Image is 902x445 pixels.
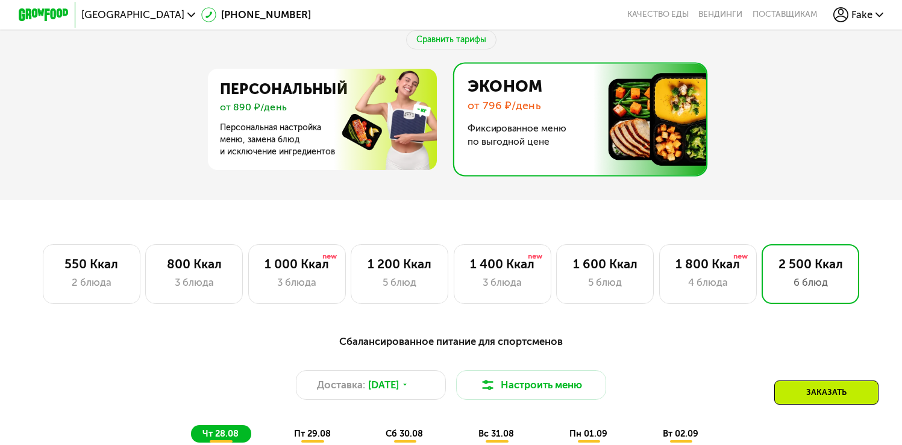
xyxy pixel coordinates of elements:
[775,275,847,290] div: 6 блюд
[774,380,879,405] div: Заказать
[158,275,230,290] div: 3 блюда
[466,257,538,272] div: 1 400 Ккал
[317,377,365,393] span: Доставка:
[478,428,514,439] span: вс 31.08
[466,275,538,290] div: 3 блюда
[368,377,399,393] span: [DATE]
[364,275,436,290] div: 5 блюд
[294,428,331,439] span: пт 29.08
[663,428,698,439] span: вт 02.09
[569,275,641,290] div: 5 блюд
[698,10,742,20] a: Вендинги
[672,275,744,290] div: 4 блюда
[261,257,333,272] div: 1 000 Ккал
[261,275,333,290] div: 3 блюда
[569,428,607,439] span: пн 01.09
[406,30,496,49] div: Сравнить тарифы
[158,257,230,272] div: 800 Ккал
[55,275,127,290] div: 2 блюда
[55,257,127,272] div: 550 Ккал
[364,257,436,272] div: 1 200 Ккал
[201,7,311,22] a: [PHONE_NUMBER]
[672,257,744,272] div: 1 800 Ккал
[81,10,184,20] span: [GEOGRAPHIC_DATA]
[851,10,872,20] span: Fake
[627,10,689,20] a: Качество еды
[202,428,239,439] span: чт 28.08
[569,257,641,272] div: 1 600 Ккал
[80,334,822,350] div: Сбалансированное питание для спортсменов
[775,257,847,272] div: 2 500 Ккал
[386,428,423,439] span: сб 30.08
[456,370,607,400] button: Настроить меню
[753,10,817,20] div: поставщикам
